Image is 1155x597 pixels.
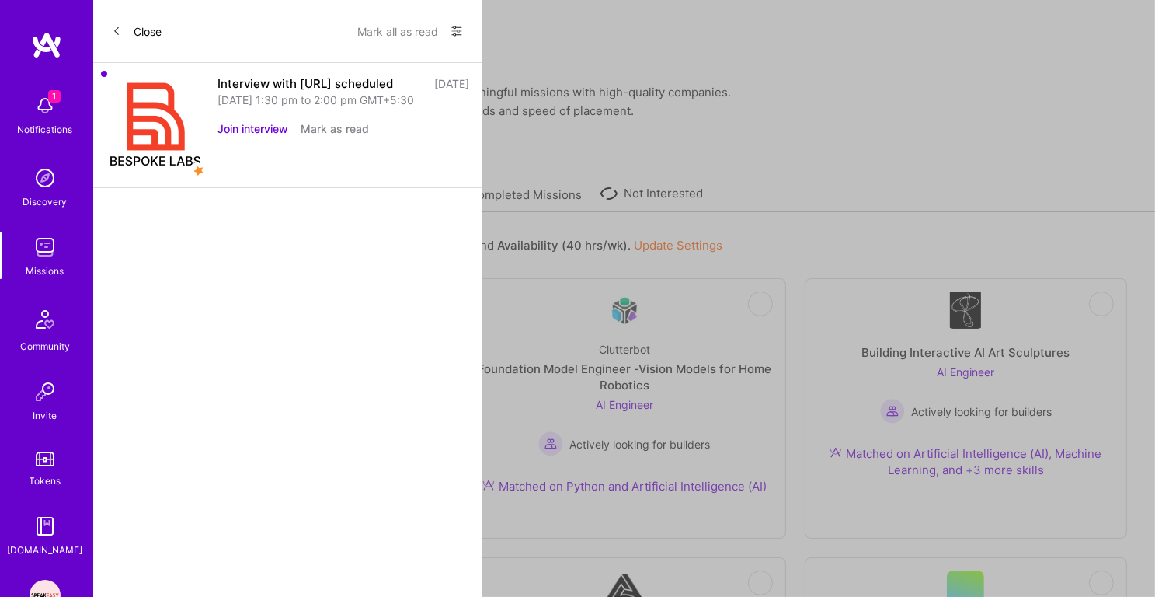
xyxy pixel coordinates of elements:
[26,301,64,338] img: Community
[112,19,162,44] button: Close
[33,407,57,424] div: Invite
[26,263,64,279] div: Missions
[217,92,469,108] div: [DATE] 1:30 pm to 2:00 pm GMT+5:30
[48,90,61,103] span: 1
[23,194,68,210] div: Discovery
[30,162,61,194] img: discovery
[36,452,54,466] img: tokens
[30,232,61,263] img: teamwork
[106,75,205,175] img: Company Logo
[31,31,62,59] img: logo
[357,19,438,44] button: Mark all as read
[30,473,61,489] div: Tokens
[30,511,61,542] img: guide book
[20,338,70,354] div: Community
[30,90,61,121] img: bell
[217,75,393,92] div: Interview with [URL] scheduled
[8,542,83,558] div: [DOMAIN_NAME]
[217,120,288,137] button: Join interview
[18,121,73,138] div: Notifications
[30,376,61,407] img: Invite
[301,120,369,137] button: Mark as read
[191,163,207,179] img: star icon
[434,75,469,92] div: [DATE]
